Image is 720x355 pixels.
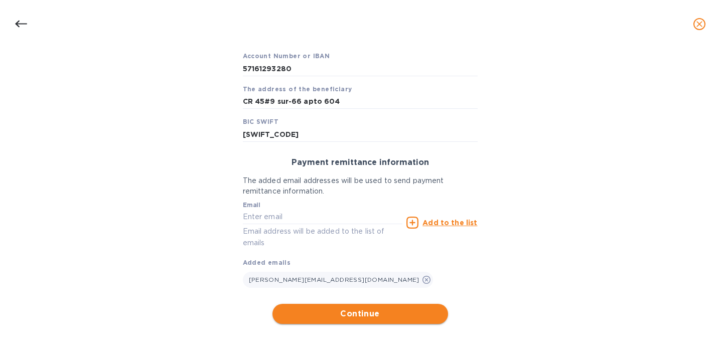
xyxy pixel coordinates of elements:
span: Continue [280,308,440,320]
button: Continue [272,304,448,324]
b: The address of the beneficiary [243,85,352,93]
b: BIC SWIFT [243,118,279,125]
button: close [687,12,711,36]
span: [PERSON_NAME][EMAIL_ADDRESS][DOMAIN_NAME] [249,276,419,283]
input: Account Number or IBAN [243,61,478,76]
input: BIC SWIFT [243,127,478,142]
b: Account Number or IBAN [243,52,330,60]
input: The address of the beneficiary [243,94,478,109]
div: [PERSON_NAME][EMAIL_ADDRESS][DOMAIN_NAME] [243,272,433,288]
p: The added email addresses will be used to send payment remittance information. [243,175,478,197]
h3: Payment remittance information [243,158,478,167]
input: Enter email [243,210,403,225]
b: Added emails [243,259,291,266]
p: Email address will be added to the list of emails [243,226,403,249]
u: Add to the list [422,219,477,227]
label: Email [243,202,260,208]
